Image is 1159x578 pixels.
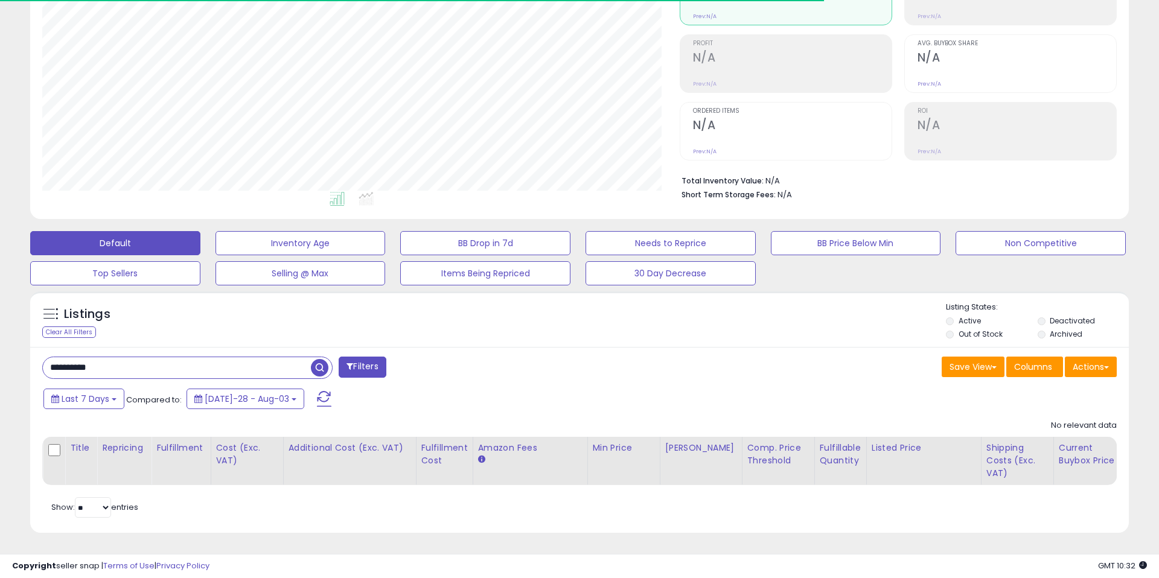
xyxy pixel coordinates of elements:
[872,442,976,454] div: Listed Price
[1050,329,1082,339] label: Archived
[682,173,1108,187] li: N/A
[1059,442,1121,467] div: Current Buybox Price
[478,454,485,465] small: Amazon Fees.
[12,560,56,571] strong: Copyright
[747,442,809,467] div: Comp. Price Threshold
[693,148,717,155] small: Prev: N/A
[103,560,155,571] a: Terms of Use
[1050,316,1095,326] label: Deactivated
[918,13,941,20] small: Prev: N/A
[693,108,892,115] span: Ordered Items
[478,442,583,454] div: Amazon Fees
[942,357,1004,377] button: Save View
[187,389,304,409] button: [DATE]-28 - Aug-03
[918,148,941,155] small: Prev: N/A
[43,389,124,409] button: Last 7 Days
[918,40,1116,47] span: Avg. Buybox Share
[771,231,941,255] button: BB Price Below Min
[62,393,109,405] span: Last 7 Days
[820,442,861,467] div: Fulfillable Quantity
[1098,560,1147,571] span: 2025-08-11 10:32 GMT
[693,118,892,135] h2: N/A
[682,189,776,200] b: Short Term Storage Fees:
[693,40,892,47] span: Profit
[30,261,200,285] button: Top Sellers
[216,261,386,285] button: Selling @ Max
[918,51,1116,67] h2: N/A
[1014,361,1052,373] span: Columns
[1051,420,1117,431] div: No relevant data
[216,442,278,467] div: Cost (Exc. VAT)
[156,560,209,571] a: Privacy Policy
[918,80,941,87] small: Prev: N/A
[959,329,1003,339] label: Out of Stock
[1006,357,1063,377] button: Columns
[665,442,737,454] div: [PERSON_NAME]
[918,118,1116,135] h2: N/A
[693,80,717,87] small: Prev: N/A
[102,442,146,454] div: Repricing
[339,357,386,378] button: Filters
[30,231,200,255] button: Default
[959,316,981,326] label: Active
[682,176,764,186] b: Total Inventory Value:
[156,442,205,454] div: Fulfillment
[126,394,182,405] span: Compared to:
[693,13,717,20] small: Prev: N/A
[586,261,756,285] button: 30 Day Decrease
[421,442,468,467] div: Fulfillment Cost
[51,501,138,513] span: Show: entries
[918,108,1116,115] span: ROI
[400,261,570,285] button: Items Being Repriced
[205,393,289,405] span: [DATE]-28 - Aug-03
[216,231,386,255] button: Inventory Age
[586,231,756,255] button: Needs to Reprice
[946,302,1128,313] p: Listing States:
[956,231,1126,255] button: Non Competitive
[42,326,96,338] div: Clear All Filters
[693,51,892,67] h2: N/A
[12,561,209,572] div: seller snap | |
[64,306,110,323] h5: Listings
[289,442,411,454] div: Additional Cost (Exc. VAT)
[777,189,792,200] span: N/A
[593,442,655,454] div: Min Price
[986,442,1049,480] div: Shipping Costs (Exc. VAT)
[400,231,570,255] button: BB Drop in 7d
[1065,357,1117,377] button: Actions
[70,442,92,454] div: Title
